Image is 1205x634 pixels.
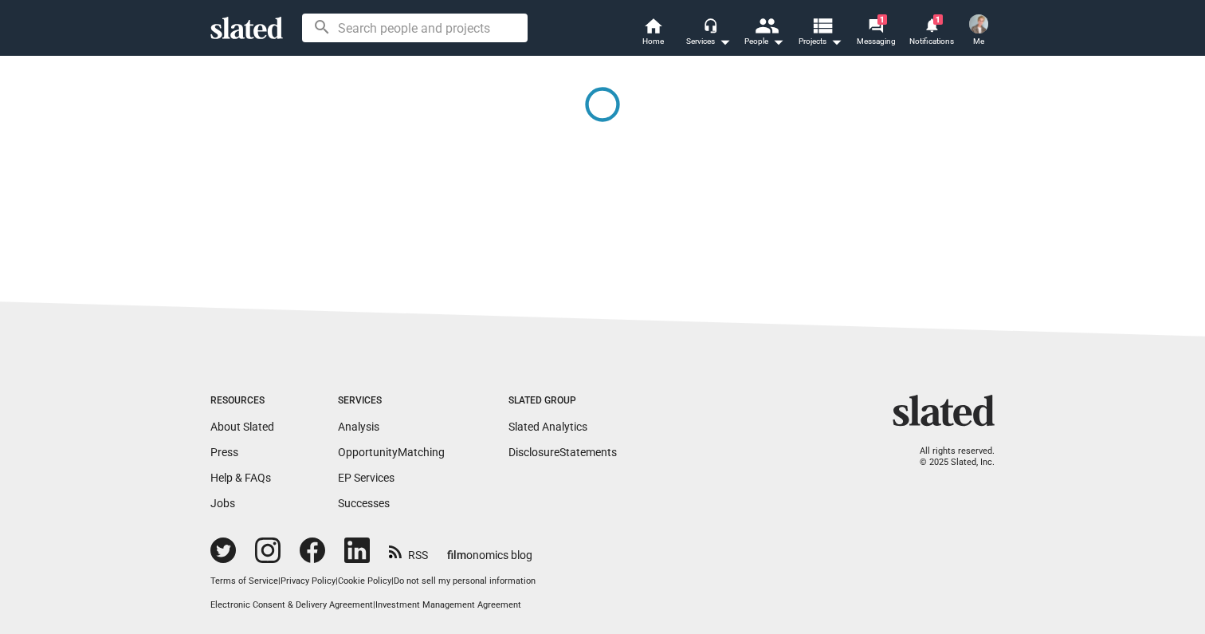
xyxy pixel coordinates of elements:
[909,32,954,51] span: Notifications
[210,576,278,586] a: Terms of Service
[643,16,662,35] mat-icon: home
[508,446,617,459] a: DisclosureStatements
[338,420,379,433] a: Analysis
[642,32,664,51] span: Home
[391,576,394,586] span: |
[973,32,984,51] span: Me
[703,18,717,32] mat-icon: headset_mic
[924,17,939,32] mat-icon: notifications
[768,32,787,51] mat-icon: arrow_drop_down
[389,538,428,563] a: RSS
[755,14,778,37] mat-icon: people
[281,576,336,586] a: Privacy Policy
[744,32,784,51] div: People
[811,14,834,37] mat-icon: view_list
[210,471,271,484] a: Help & FAQs
[447,549,466,561] span: film
[375,600,521,610] a: Investment Management Agreement
[508,420,587,433] a: Slated Analytics
[373,600,375,610] span: |
[508,395,617,408] div: Slated Group
[302,14,528,42] input: Search people and projects
[933,14,943,25] span: 1
[338,446,445,459] a: OpportunityMatching
[686,32,731,51] div: Services
[903,446,995,469] p: All rights reserved. © 2025 Slated, Inc.
[338,471,394,484] a: EP Services
[799,32,842,51] span: Projects
[210,446,238,459] a: Press
[904,16,960,51] a: 1Notifications
[338,497,390,510] a: Successes
[681,16,736,51] button: Services
[877,14,887,25] span: 1
[969,14,988,33] img: Derek Mari
[736,16,792,51] button: People
[210,420,274,433] a: About Slated
[210,497,235,510] a: Jobs
[210,600,373,610] a: Electronic Consent & Delivery Agreement
[278,576,281,586] span: |
[338,576,391,586] a: Cookie Policy
[715,32,734,51] mat-icon: arrow_drop_down
[210,395,274,408] div: Resources
[338,395,445,408] div: Services
[960,11,998,53] button: Derek MariMe
[447,535,532,563] a: filmonomics blog
[848,16,904,51] a: 1Messaging
[826,32,846,51] mat-icon: arrow_drop_down
[625,16,681,51] a: Home
[394,576,536,588] button: Do not sell my personal information
[336,576,338,586] span: |
[868,18,883,33] mat-icon: forum
[792,16,848,51] button: Projects
[857,32,896,51] span: Messaging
